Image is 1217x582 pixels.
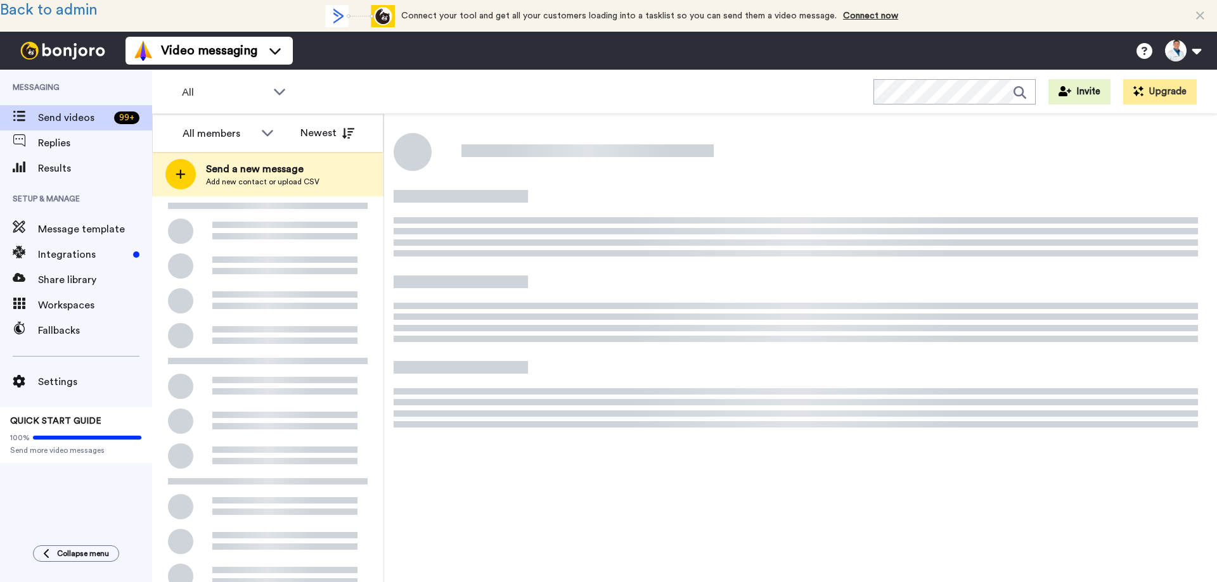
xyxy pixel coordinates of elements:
[1123,79,1197,104] button: Upgrade
[133,41,153,61] img: vm-color.svg
[38,161,152,176] span: Results
[38,222,152,237] span: Message template
[15,42,110,60] img: bj-logo-header-white.svg
[38,298,152,313] span: Workspaces
[182,85,267,100] span: All
[10,417,101,426] span: QUICK START GUIDE
[291,120,364,146] button: Newest
[183,126,255,141] div: All members
[206,177,319,187] span: Add new contact or upload CSV
[10,445,142,455] span: Send more video messages
[206,161,319,177] span: Send a new message
[33,545,119,562] button: Collapse menu
[38,136,152,151] span: Replies
[38,110,109,125] span: Send videos
[401,11,837,20] span: Connect your tool and get all your customers loading into a tasklist so you can send them a video...
[10,433,30,443] span: 100%
[38,323,152,338] span: Fallbacks
[843,11,898,20] a: Connect now
[38,272,152,288] span: Share library
[38,247,128,262] span: Integrations
[161,42,257,60] span: Video messaging
[114,111,139,124] div: 99 +
[325,5,395,27] div: animation
[57,548,109,559] span: Collapse menu
[38,374,152,389] span: Settings
[1048,79,1111,104] button: Invite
